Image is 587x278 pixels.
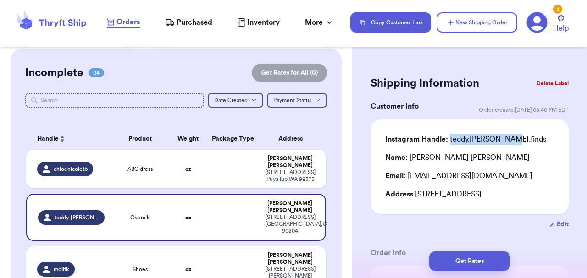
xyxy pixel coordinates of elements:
div: More [305,17,334,28]
button: Payment Status [267,93,327,108]
span: Order created: [DATE] 08:40 PM EDT [479,106,569,114]
h2: Incomplete [25,65,83,80]
th: Address [260,128,326,150]
span: Date Created [214,98,248,103]
a: Orders [107,16,140,28]
button: Edit [549,220,569,229]
div: 2 [553,5,562,14]
strong: oz [185,215,191,220]
span: Purchased [177,17,212,28]
span: teddy.[PERSON_NAME].finds [55,214,99,221]
a: Inventory [237,17,280,28]
div: [PERSON_NAME] [PERSON_NAME] [266,155,315,169]
span: Orders [116,16,140,27]
div: [EMAIL_ADDRESS][DOMAIN_NAME] [385,170,554,181]
button: Get Rates [429,251,510,271]
h3: Customer Info [371,101,419,112]
th: Weight [170,128,206,150]
button: Copy Customer Link [350,12,431,33]
button: Date Created [208,93,263,108]
span: Name: [385,154,408,161]
button: Delete Label [533,73,572,93]
span: Payment Status [273,98,311,103]
div: [STREET_ADDRESS] [385,189,554,200]
span: 04 [89,68,104,77]
span: Handle [37,134,59,144]
div: [STREET_ADDRESS] [GEOGRAPHIC_DATA] , CA 90804 [266,214,314,234]
strong: oz [185,166,191,172]
span: Inventory [247,17,280,28]
button: Get Rates for All (0) [252,64,327,82]
th: Product [110,128,170,150]
span: molltk [54,266,69,273]
span: Overalls [130,214,150,221]
a: 2 [526,12,548,33]
input: Search [25,93,204,108]
span: Help [553,23,569,34]
span: Shoes [133,266,148,273]
span: ABC dress [127,165,153,173]
h2: Shipping Information [371,76,479,91]
div: [PERSON_NAME] [PERSON_NAME] [266,252,315,266]
a: Help [553,15,569,34]
a: Purchased [165,17,212,28]
span: Instagram Handle: [385,136,448,143]
strong: oz [185,267,191,272]
div: [PERSON_NAME] [PERSON_NAME] [266,200,314,214]
span: chloenicoletb [54,165,88,173]
div: teddy.[PERSON_NAME].finds [385,134,546,145]
span: Email: [385,172,406,180]
button: New Shipping Order [437,12,517,33]
button: Sort ascending [59,133,66,144]
div: [PERSON_NAME] [PERSON_NAME] [385,152,530,163]
span: Address [385,191,413,198]
th: Package Type [206,128,260,150]
div: [STREET_ADDRESS] Puyallup , WA 98375 [266,169,315,183]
